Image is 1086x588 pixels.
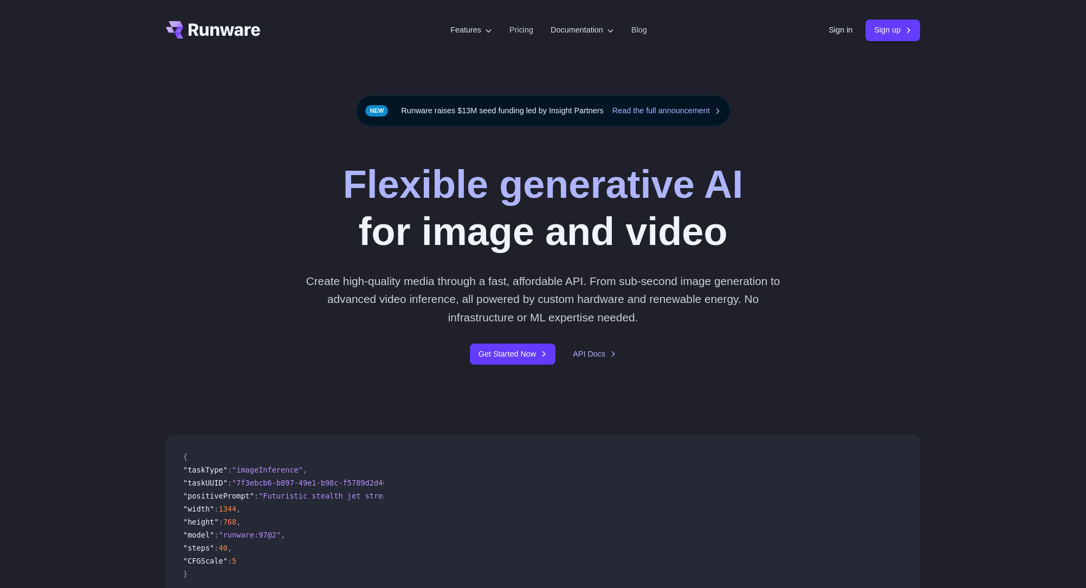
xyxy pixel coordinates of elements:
[631,24,647,36] a: Blog
[228,557,232,565] span: :
[612,105,721,117] a: Read the full announcement
[551,24,614,36] label: Documentation
[829,24,852,36] a: Sign in
[232,466,303,474] span: "imageInference"
[236,505,241,513] span: ,
[218,531,281,539] span: "runware:97@2"
[183,505,214,513] span: "width"
[214,531,218,539] span: :
[232,557,236,565] span: 5
[302,272,785,326] p: Create high-quality media through a fast, affordable API. From sub-second image generation to adv...
[183,544,214,552] span: "steps"
[228,479,232,487] span: :
[218,544,227,552] span: 40
[228,466,232,474] span: :
[281,531,285,539] span: ,
[254,492,258,500] span: :
[183,557,228,565] span: "CFGScale"
[218,505,236,513] span: 1344
[183,479,228,487] span: "taskUUID"
[183,518,218,526] span: "height"
[356,95,730,126] div: Runware raises $13M seed funding led by Insight Partners
[183,453,188,461] span: {
[183,531,214,539] span: "model"
[183,570,188,578] span: }
[450,24,492,36] label: Features
[228,544,232,552] span: ,
[166,21,260,38] a: Go to /
[218,518,223,526] span: :
[865,20,920,41] a: Sign up
[183,492,254,500] span: "positivePrompt"
[214,544,218,552] span: :
[343,163,743,206] strong: Flexible generative AI
[258,492,662,500] span: "Futuristic stealth jet streaking through a neon-lit cityscape with glowing purple exhaust"
[214,505,218,513] span: :
[509,24,533,36] a: Pricing
[223,518,237,526] span: 768
[303,466,307,474] span: ,
[232,479,400,487] span: "7f3ebcb6-b897-49e1-b98c-f5789d2d40d7"
[343,161,743,255] h1: for image and video
[470,344,555,365] a: Get Started Now
[573,348,616,360] a: API Docs
[183,466,228,474] span: "taskType"
[236,518,241,526] span: ,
